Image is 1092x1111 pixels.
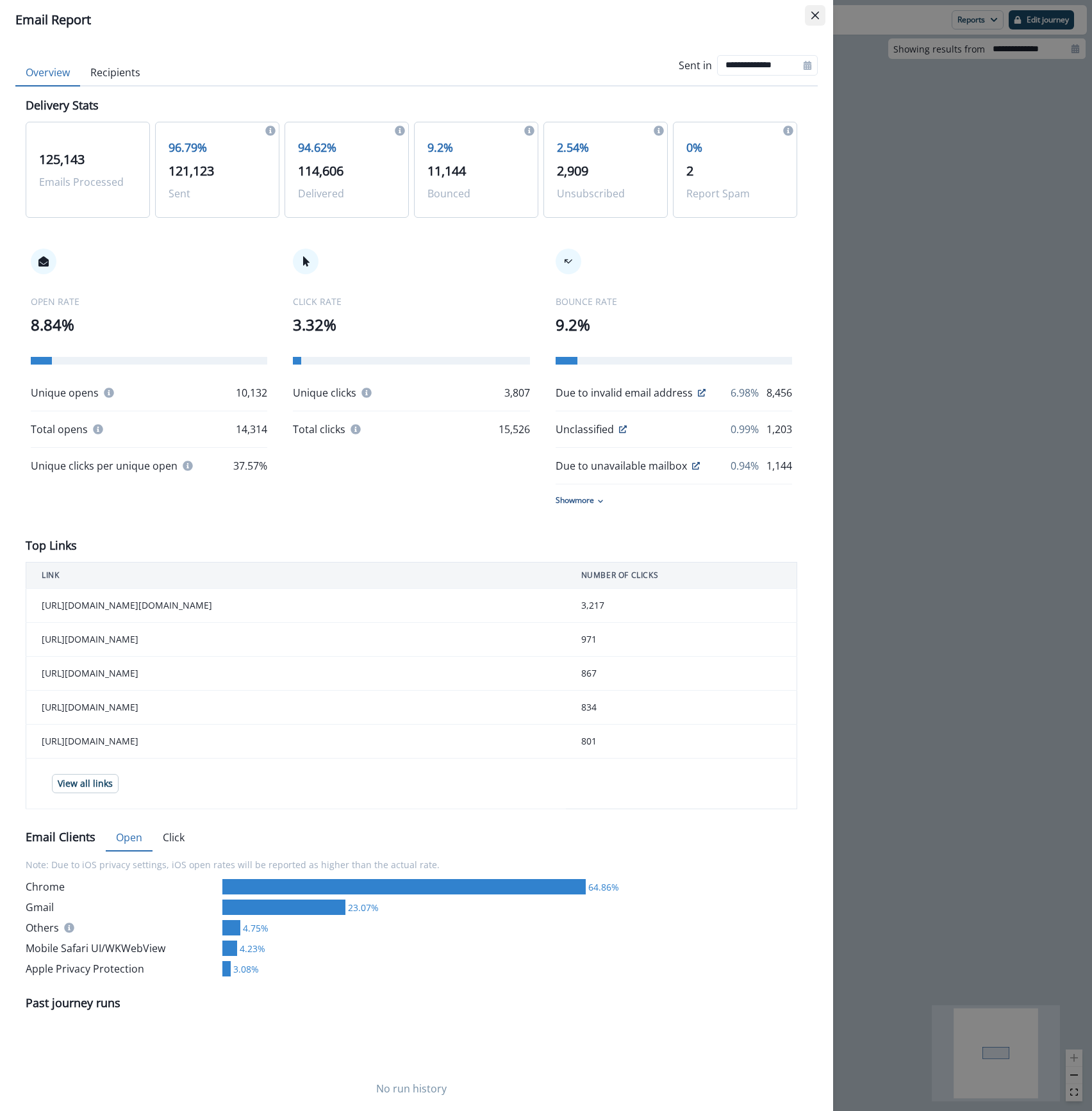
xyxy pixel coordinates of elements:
p: Unclassified [556,422,614,437]
p: Sent in [679,58,712,73]
span: 121,123 [169,162,214,179]
p: Unique clicks [293,385,356,400]
p: 1,203 [766,422,792,437]
p: Past journey runs [26,994,120,1012]
p: 8,456 [766,385,792,400]
button: View all links [52,774,119,793]
th: NUMBER OF CLICKS [566,563,797,589]
button: Recipients [80,60,151,86]
span: 125,143 [39,151,85,168]
p: BOUNCE RATE [556,295,792,308]
p: Delivered [298,186,395,201]
p: Unsubscribed [557,186,654,201]
p: 15,526 [499,422,530,437]
p: 3.32% [293,313,529,336]
p: 10,132 [236,385,267,400]
p: Email Clients [26,828,95,846]
div: Email Report [15,10,818,29]
p: 9.2% [427,139,525,156]
p: 0.94% [731,458,759,473]
p: 1,144 [766,458,792,473]
td: 834 [566,691,797,725]
p: 14,314 [236,422,267,437]
p: Emails Processed [39,174,136,190]
p: 0% [686,139,784,156]
p: 8.84% [31,313,267,336]
button: Overview [15,60,80,86]
th: LINK [26,563,566,589]
p: 94.62% [298,139,395,156]
p: 96.79% [169,139,266,156]
div: 4.23% [237,942,265,955]
p: Due to invalid email address [556,385,693,400]
td: [URL][DOMAIN_NAME] [26,623,566,657]
p: 37.57% [233,458,267,473]
p: Note: Due to iOS privacy settings, iOS open rates will be reported as higher than the actual rate. [26,850,797,879]
p: 3,807 [504,385,530,400]
p: Unique opens [31,385,99,400]
div: 23.07% [345,901,379,914]
button: Click [153,825,195,852]
p: Unique clicks per unique open [31,458,178,473]
p: CLICK RATE [293,295,529,308]
span: 2 [686,162,693,179]
p: Bounced [427,186,525,201]
p: View all links [58,778,113,789]
td: 971 [566,623,797,657]
button: Open [106,825,153,852]
td: [URL][DOMAIN_NAME] [26,657,566,691]
div: Others [26,920,217,935]
p: 0.99% [731,422,759,437]
span: 11,144 [427,162,466,179]
div: Gmail [26,900,217,915]
p: Show more [556,495,594,506]
div: 64.86% [586,880,619,894]
p: 2.54% [557,139,654,156]
p: Sent [169,186,266,201]
p: Delivery Stats [26,97,99,114]
p: Total clicks [293,422,345,437]
td: 801 [566,725,797,759]
p: OPEN RATE [31,295,267,308]
div: Chrome [26,879,217,894]
td: [URL][DOMAIN_NAME] [26,725,566,759]
p: Report Spam [686,186,784,201]
p: 6.98% [731,385,759,400]
div: Apple Privacy Protection [26,961,217,976]
p: 9.2% [556,313,792,336]
td: [URL][DOMAIN_NAME] [26,691,566,725]
span: 114,606 [298,162,343,179]
td: 867 [566,657,797,691]
p: Total opens [31,422,88,437]
td: [URL][DOMAIN_NAME][DOMAIN_NAME] [26,589,566,623]
div: 3.08% [231,962,259,976]
span: 2,909 [557,162,588,179]
div: Mobile Safari UI/WKWebView [26,941,217,956]
p: Top Links [26,537,77,554]
p: Due to unavailable mailbox [556,458,687,473]
button: Close [805,5,825,26]
td: 3,217 [566,589,797,623]
div: 4.75% [240,921,269,935]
